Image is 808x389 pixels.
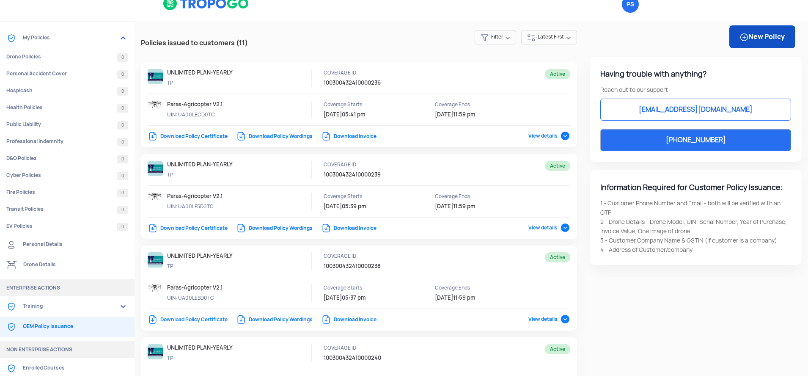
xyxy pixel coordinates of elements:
[117,189,128,197] span: 0
[324,161,400,168] p: COVERAGE ID
[324,284,400,292] p: Coverage Starts
[435,203,453,210] span: [DATE]
[148,101,163,108] img: img-paras-agricopter-v2.1.png
[324,344,400,352] p: COVERAGE ID
[118,301,128,312] img: expand_more.png
[167,252,243,260] p: UNLIMITED PLAN-YEARLY
[117,104,128,113] span: 0
[528,224,570,231] span: View details
[321,316,377,323] a: Download Invoice
[321,225,377,232] a: Download Invoice
[6,33,16,43] img: ic_Coverages.svg
[528,316,570,323] span: View details
[342,294,366,301] span: 05:37 pm
[148,284,163,292] img: img-paras-agricopter-v2.1.png
[324,203,342,210] span: [DATE]
[148,161,163,176] img: ic_nationallogo.png
[600,217,791,236] div: 2 - Drone Details - Drone Model, UIN, Serial Number, Year of Purchase, Invoice Value, One Image o...
[167,203,243,210] p: UA00LF5D0TC
[324,111,400,119] p: 29/10/2024 05:41 pm
[118,33,128,43] img: expand_more.png
[545,344,570,354] span: Active
[324,203,400,210] p: 29/10/2024 05:39 pm
[324,69,400,77] p: COVERAGE ID
[141,38,248,49] h3: Policies issued to customers (11)
[600,85,791,94] div: Reach out to our support
[117,223,128,231] span: 0
[600,245,791,254] div: 4 - Address of Customer/company
[167,344,243,352] p: UNLIMITED PLAN-YEARLY
[148,133,228,140] a: Download Policy Certificate
[324,294,400,302] p: 29/10/2024 05:37 pm
[117,172,128,180] span: 0
[6,322,16,332] img: ic_Coverages.svg
[6,240,16,250] img: ic_Personal%20details.svg
[324,354,412,362] p: 100300432410000240
[453,111,475,118] span: 11:59 pm
[435,203,511,210] p: 28/10/2025 11:59 pm
[321,133,377,140] a: Download Invoice
[453,294,475,301] span: 11:59 pm
[167,69,243,77] p: UNLIMITED PLAN-YEARLY
[324,79,412,87] p: 100300432410000236
[148,69,163,84] img: ic_nationallogo.png
[167,294,243,302] p: UA00LEBD0TC
[545,252,570,262] span: Active
[600,181,791,194] div: Information Required for Customer Policy Issuance:
[600,99,791,121] a: [EMAIL_ADDRESS][DOMAIN_NAME]
[167,111,243,119] p: UA00LECD0TC
[117,206,128,214] span: 0
[148,344,163,359] img: ic_nationallogo.png
[167,171,243,179] p: TP
[435,376,511,383] p: Coverage Ends
[324,294,342,301] span: [DATE]
[435,111,453,118] span: [DATE]
[453,203,475,210] span: 11:59 pm
[435,101,511,108] p: Coverage Ends
[117,155,128,163] span: 0
[435,284,511,292] p: Coverage Ends
[435,193,511,200] p: Coverage Ends
[528,132,570,139] span: View details
[6,363,16,373] img: ic_Coverages.svg
[324,111,342,118] span: [DATE]
[117,70,128,79] span: 0
[324,193,400,200] p: Coverage Starts
[324,252,400,260] p: COVERAGE ID
[117,53,128,62] span: 0
[6,260,17,270] img: ic_Drone%20details.svg
[117,138,128,146] span: 0
[148,316,228,323] a: Download Policy Certificate
[342,111,365,118] span: 05:41 pm
[148,225,228,232] a: Download Policy Certificate
[236,316,313,323] a: Download Policy Wordings
[435,294,453,301] span: [DATE]
[117,121,128,130] span: 0
[324,262,412,270] p: 100300432410000238
[324,101,400,108] p: Coverage Starts
[167,376,243,383] p: Paras-Agricopter V2.1
[167,161,243,168] p: UNLIMITED PLAN-YEARLY
[435,111,511,119] p: 28/10/2025 11:59 pm
[167,79,243,87] p: TP
[435,294,511,302] p: 28/10/2025 11:59 pm
[600,236,791,245] div: 3 - Customer Company Name & GSTIN (if customer is a company)
[148,376,163,383] img: img-paras-agricopter-v2.1.png
[6,301,16,312] img: ic_Coverages.svg
[600,129,791,151] a: [PHONE_NUMBER]
[117,87,128,96] span: 0
[236,133,313,140] a: Download Policy Wordings
[167,262,243,270] p: TP
[167,101,243,108] p: Paras-Agricopter V2.1
[545,69,570,79] span: Active
[167,354,243,362] p: TP
[729,25,795,48] a: New Policy
[148,193,163,200] img: img-paras-agricopter-v2.1.png
[600,199,791,217] div: 1 - Customer Phone Number and Email - both will be verified with an OTP
[342,203,366,210] span: 05:39 pm
[521,30,577,44] span: Latest First
[324,376,400,383] p: Coverage Starts
[167,284,243,292] p: Paras-Agricopter V2.1
[148,252,163,268] img: ic_nationallogo.png
[600,67,791,81] div: Having trouble with anything?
